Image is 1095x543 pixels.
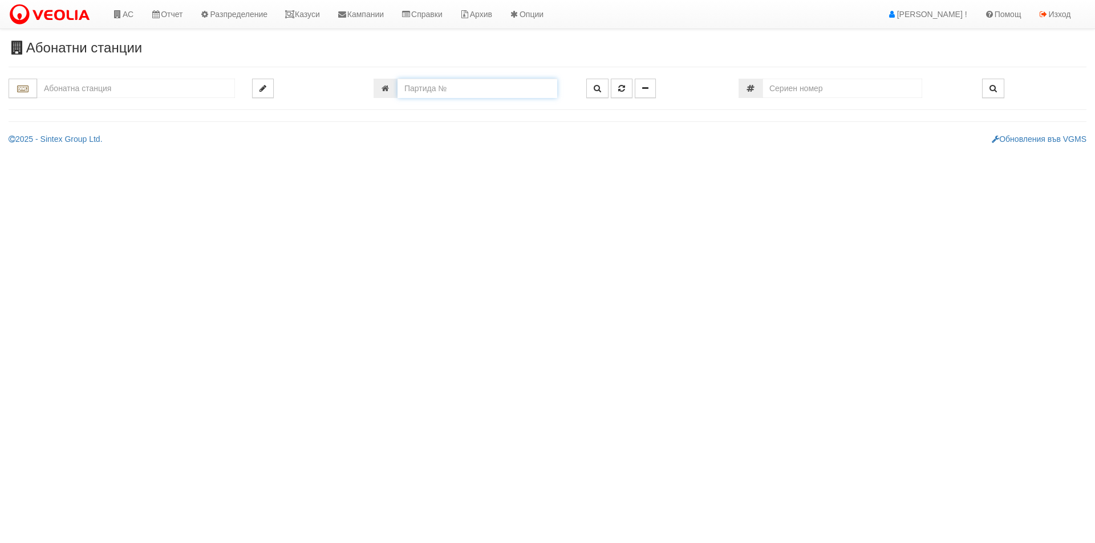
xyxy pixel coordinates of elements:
[9,134,103,144] a: 2025 - Sintex Group Ltd.
[9,3,95,27] img: VeoliaLogo.png
[763,79,922,98] input: Сериен номер
[992,134,1086,144] a: Обновления във VGMS
[398,79,557,98] input: Партида №
[37,79,235,98] input: Абонатна станция
[9,40,1086,55] h3: Абонатни станции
